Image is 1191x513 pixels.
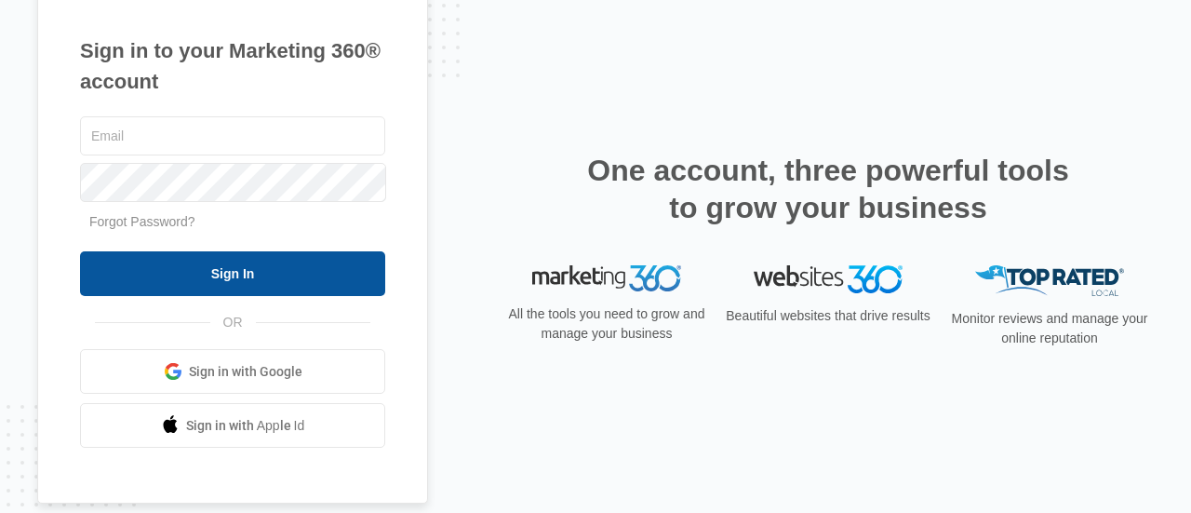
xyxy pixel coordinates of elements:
[89,214,195,229] a: Forgot Password?
[945,309,1154,348] p: Monitor reviews and manage your online reputation
[502,304,711,344] p: All the tools you need to grow and manage your business
[80,251,385,296] input: Sign In
[80,349,385,394] a: Sign in with Google
[80,403,385,448] a: Sign in with Apple Id
[532,265,681,291] img: Marketing 360
[210,313,256,332] span: OR
[724,306,932,326] p: Beautiful websites that drive results
[754,265,903,292] img: Websites 360
[80,116,385,155] input: Email
[975,265,1124,296] img: Top Rated Local
[186,416,305,436] span: Sign in with Apple Id
[189,362,302,382] span: Sign in with Google
[582,152,1075,226] h2: One account, three powerful tools to grow your business
[80,35,385,97] h1: Sign in to your Marketing 360® account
